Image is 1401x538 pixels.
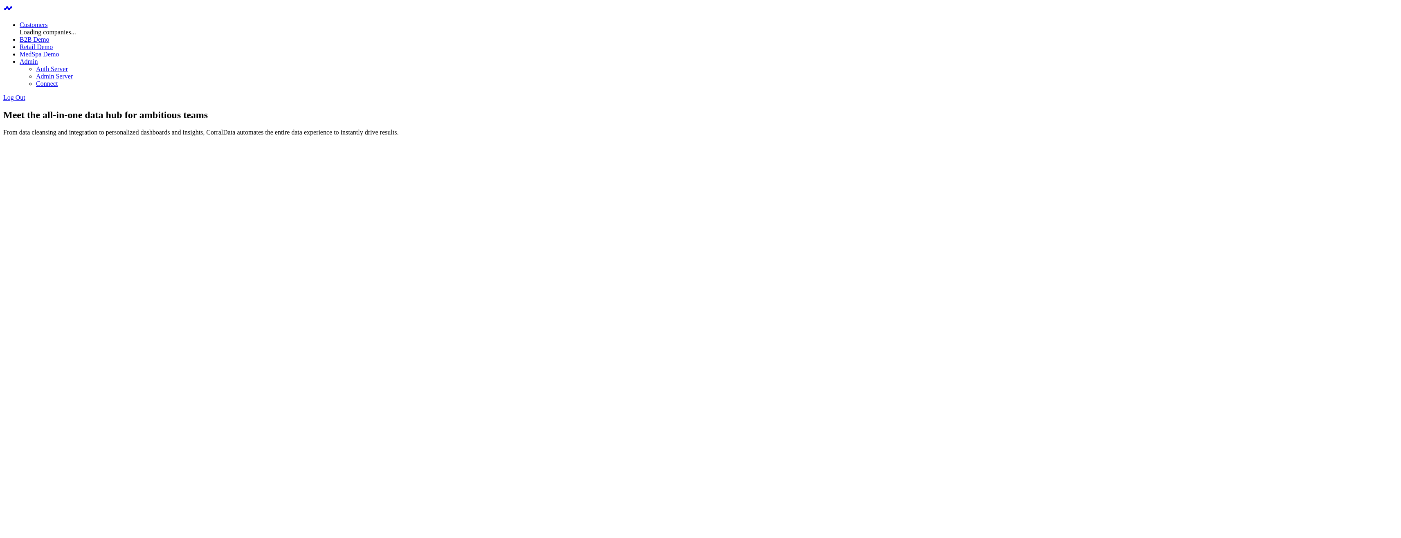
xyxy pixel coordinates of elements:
[20,51,59,58] a: MedSpa Demo
[20,36,49,43] a: B2B Demo
[20,58,38,65] a: Admin
[20,29,1398,36] div: Loading companies...
[36,65,68,72] a: Auth Server
[3,94,25,101] a: Log Out
[3,110,1398,121] h1: Meet the all-in-one data hub for ambitious teams
[20,21,47,28] a: Customers
[20,43,53,50] a: Retail Demo
[3,129,1398,136] p: From data cleansing and integration to personalized dashboards and insights, CorralData automates...
[36,73,73,80] a: Admin Server
[36,80,58,87] a: Connect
